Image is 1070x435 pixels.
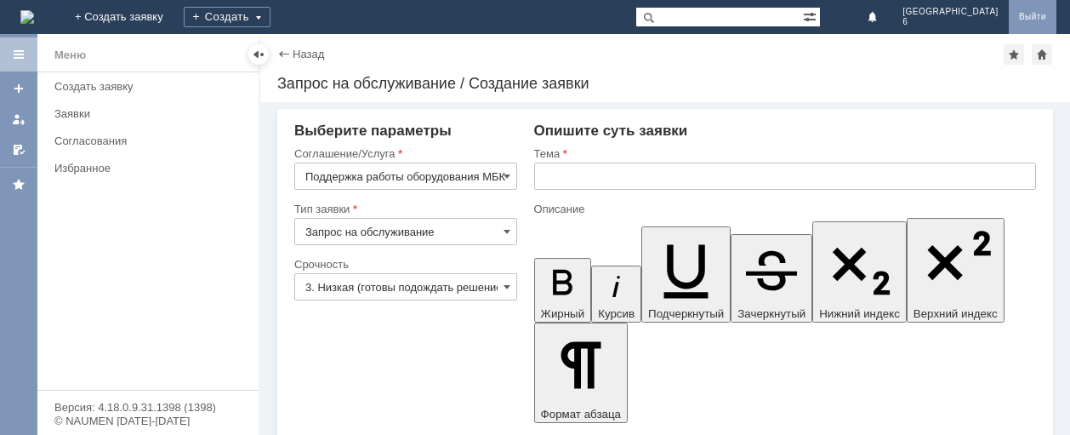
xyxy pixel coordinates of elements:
[48,73,255,100] a: Создать заявку
[902,17,999,27] span: 6
[48,128,255,154] a: Согласования
[913,307,998,320] span: Верхний индекс
[648,307,724,320] span: Подчеркнутый
[54,45,86,66] div: Меню
[5,136,32,163] a: Мои согласования
[737,307,805,320] span: Зачеркнутый
[294,123,452,139] span: Выберите параметры
[54,402,242,413] div: Версия: 4.18.0.9.31.1398 (1398)
[293,48,324,60] a: Назад
[248,44,269,65] div: Скрыть меню
[54,135,248,147] div: Согласования
[54,80,248,93] div: Создать заявку
[534,123,688,139] span: Опишите суть заявки
[184,7,270,27] div: Создать
[534,258,592,323] button: Жирный
[812,221,907,323] button: Нижний индекс
[1004,44,1024,65] div: Добавить в избранное
[902,7,999,17] span: [GEOGRAPHIC_DATA]
[598,307,635,320] span: Курсив
[1032,44,1052,65] div: Сделать домашней страницей
[20,10,34,24] img: logo
[819,307,900,320] span: Нижний индекс
[5,106,32,133] a: Мои заявки
[54,415,242,426] div: © NAUMEN [DATE]-[DATE]
[731,234,812,323] button: Зачеркнутый
[541,408,621,421] span: Формат абзаца
[641,226,731,323] button: Подчеркнутый
[20,10,34,24] a: Перейти на домашнюю страницу
[534,203,1033,215] div: Описание
[534,323,628,423] button: Формат абзаца
[803,8,820,24] span: Расширенный поиск
[591,266,641,323] button: Курсив
[5,75,32,102] a: Создать заявку
[534,148,1033,159] div: Тема
[294,148,514,159] div: Соглашение/Услуга
[54,107,248,120] div: Заявки
[294,203,514,215] div: Тип заявки
[277,75,1053,92] div: Запрос на обслуживание / Создание заявки
[907,218,1005,323] button: Верхний индекс
[294,259,514,270] div: Срочность
[48,100,255,127] a: Заявки
[54,162,230,175] div: Избранное
[541,307,585,320] span: Жирный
